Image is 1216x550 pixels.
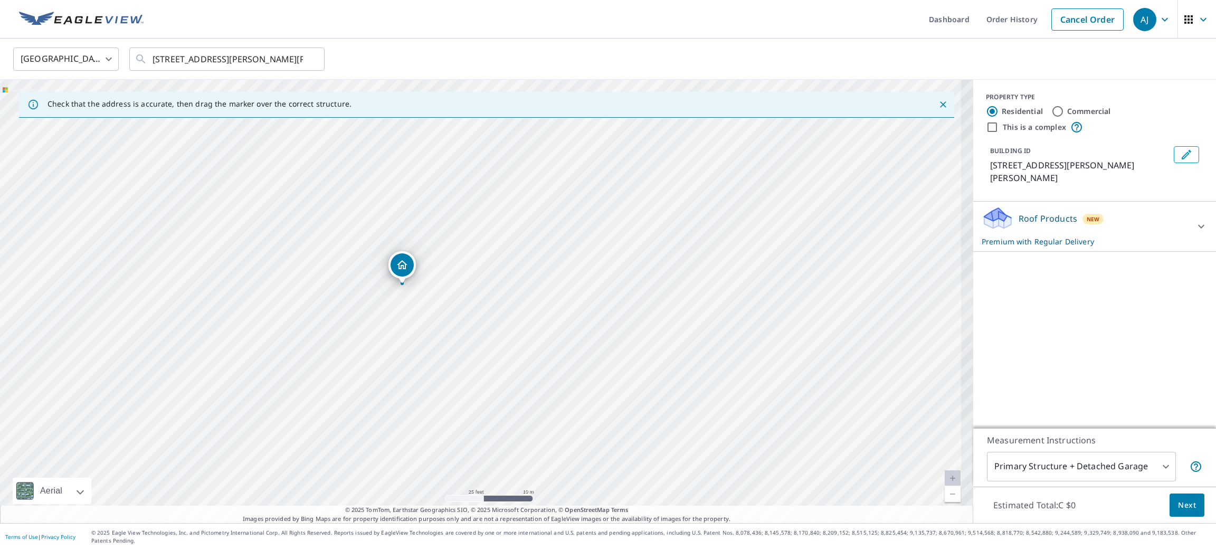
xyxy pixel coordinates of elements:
a: Current Level 20, Zoom In Disabled [945,470,961,486]
label: Commercial [1067,106,1111,117]
p: BUILDING ID [990,146,1031,155]
div: Aerial [37,478,65,504]
button: Close [936,98,950,111]
div: Aerial [13,478,91,504]
p: © 2025 Eagle View Technologies, Inc. and Pictometry International Corp. All Rights Reserved. Repo... [91,529,1211,545]
div: AJ [1133,8,1156,31]
img: EV Logo [19,12,144,27]
span: Your report will include the primary structure and a detached garage if one exists. [1190,460,1202,473]
input: Search by address or latitude-longitude [153,44,303,74]
div: Primary Structure + Detached Garage [987,452,1176,481]
p: Roof Products [1019,212,1077,225]
a: Current Level 20, Zoom Out [945,486,961,502]
a: Privacy Policy [41,533,75,540]
a: Terms [611,506,629,514]
p: Estimated Total: C $0 [985,494,1084,517]
div: Dropped pin, building 1, Residential property, 155 DEAN BURTON LANE NEWMARKET ON L3X3C6 [388,251,416,284]
a: Terms of Use [5,533,38,540]
p: Check that the address is accurate, then drag the marker over the correct structure. [47,99,351,109]
button: Edit building 1 [1174,146,1199,163]
span: New [1087,215,1100,223]
span: Next [1178,499,1196,512]
button: Next [1170,494,1204,517]
div: [GEOGRAPHIC_DATA] [13,44,119,74]
div: PROPERTY TYPE [986,92,1203,102]
p: Premium with Regular Delivery [982,236,1189,247]
p: | [5,534,75,540]
a: Cancel Order [1051,8,1124,31]
div: Roof ProductsNewPremium with Regular Delivery [982,206,1208,247]
label: This is a complex [1003,122,1066,132]
p: [STREET_ADDRESS][PERSON_NAME][PERSON_NAME] [990,159,1170,184]
p: Measurement Instructions [987,434,1202,447]
label: Residential [1002,106,1043,117]
a: OpenStreetMap [565,506,609,514]
span: © 2025 TomTom, Earthstar Geographics SIO, © 2025 Microsoft Corporation, © [345,506,629,515]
